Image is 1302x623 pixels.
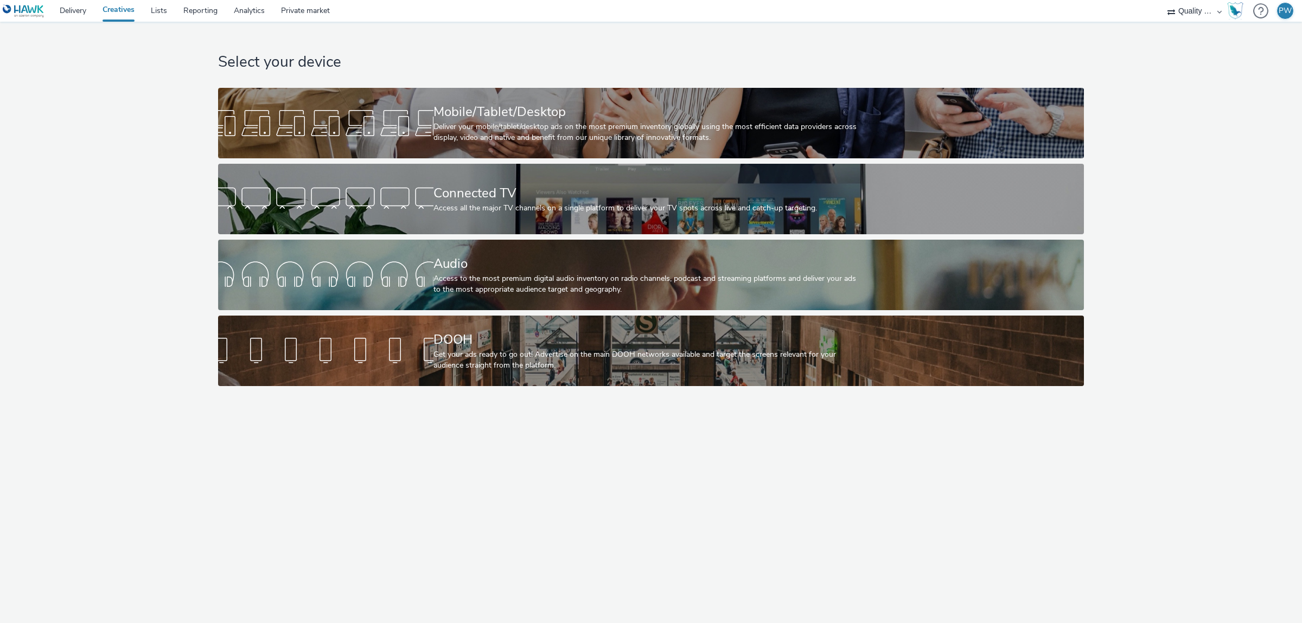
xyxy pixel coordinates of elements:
div: PW [1279,3,1292,19]
a: AudioAccess to the most premium digital audio inventory on radio channels, podcast and streaming ... [218,240,1083,310]
div: Get your ads ready to go out! Advertise on the main DOOH networks available and target the screen... [433,349,864,371]
div: Access to the most premium digital audio inventory on radio channels, podcast and streaming platf... [433,273,864,296]
a: Hawk Academy [1227,2,1248,20]
div: Audio [433,254,864,273]
div: DOOH [433,330,864,349]
a: Connected TVAccess all the major TV channels on a single platform to deliver your TV spots across... [218,164,1083,234]
div: Connected TV [433,184,864,203]
div: Access all the major TV channels on a single platform to deliver your TV spots across live and ca... [433,203,864,214]
a: DOOHGet your ads ready to go out! Advertise on the main DOOH networks available and target the sc... [218,316,1083,386]
a: Mobile/Tablet/DesktopDeliver your mobile/tablet/desktop ads on the most premium inventory globall... [218,88,1083,158]
h1: Select your device [218,52,1083,73]
img: undefined Logo [3,4,44,18]
img: Hawk Academy [1227,2,1243,20]
div: Deliver your mobile/tablet/desktop ads on the most premium inventory globally using the most effi... [433,121,864,144]
div: Mobile/Tablet/Desktop [433,102,864,121]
